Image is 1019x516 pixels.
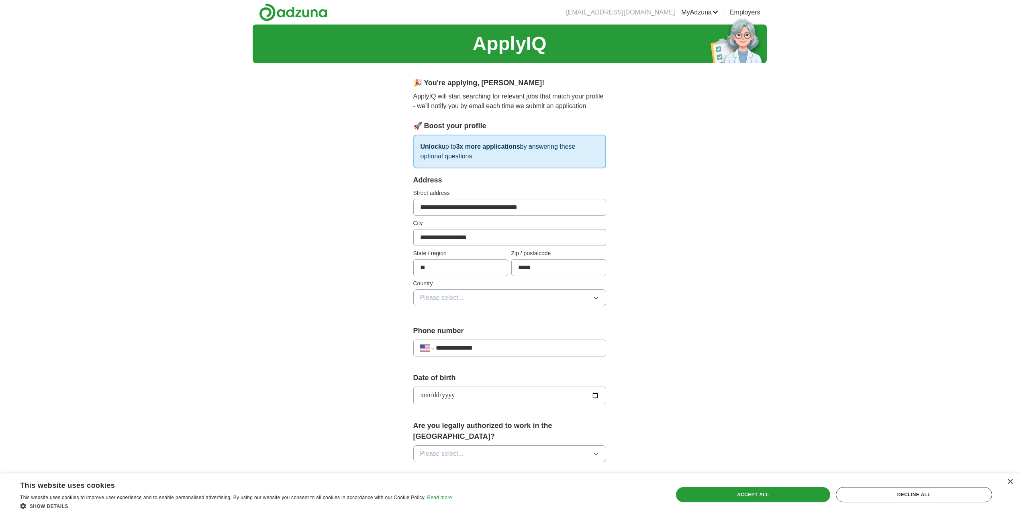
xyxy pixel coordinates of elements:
a: Read more, opens a new window [427,495,452,500]
div: This website uses cookies [20,478,432,490]
strong: Unlock [421,143,442,150]
span: Show details [30,504,68,509]
div: Accept all [676,487,830,502]
div: Close [1007,479,1013,485]
li: [EMAIL_ADDRESS][DOMAIN_NAME] [566,8,675,17]
p: up to by answering these optional questions [413,135,606,168]
div: 🎉 You're applying , [PERSON_NAME] ! [413,78,606,88]
h1: ApplyIQ [472,29,546,58]
strong: 3x more applications [456,143,520,150]
img: Adzuna logo [259,3,327,21]
label: City [413,219,606,227]
label: Zip / postalcode [511,249,606,258]
div: Address [413,175,606,186]
span: Please select... [420,449,464,459]
span: Please select... [420,293,464,303]
button: Please select... [413,445,606,462]
p: ApplyIQ will start searching for relevant jobs that match your profile - we'll notify you by emai... [413,92,606,111]
a: Employers [730,8,760,17]
div: Decline all [836,487,992,502]
label: Date of birth [413,373,606,383]
button: Please select... [413,289,606,306]
div: 🚀 Boost your profile [413,121,606,131]
label: Street address [413,189,606,197]
label: Country [413,279,606,288]
div: Show details [20,502,452,510]
label: State / region [413,249,508,258]
span: This website uses cookies to improve user experience and to enable personalised advertising. By u... [20,495,426,500]
label: Are you legally authorized to work in the [GEOGRAPHIC_DATA]? [413,420,606,442]
a: MyAdzuna [681,8,718,17]
label: Phone number [413,326,606,336]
